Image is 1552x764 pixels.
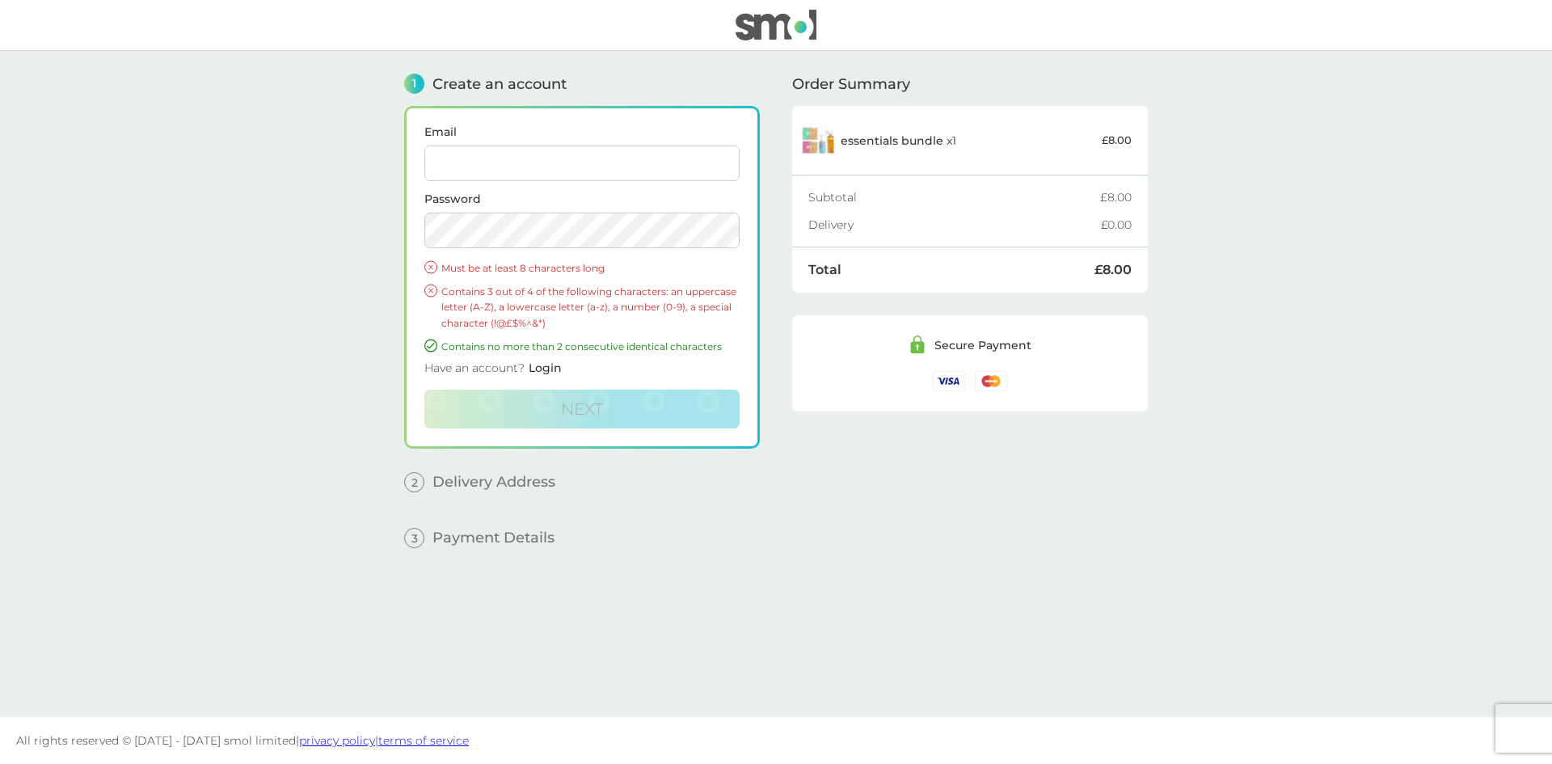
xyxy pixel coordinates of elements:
[404,74,424,94] span: 1
[808,219,1101,230] div: Delivery
[441,284,740,331] p: Contains 3 out of 4 of the following characters: an uppercase letter (A-Z), a lowercase letter (a...
[424,390,740,428] button: Next
[934,340,1031,351] div: Secure Payment
[378,733,469,748] a: terms of service
[432,475,555,489] span: Delivery Address
[424,193,740,205] label: Password
[432,530,555,545] span: Payment Details
[933,371,965,391] img: /assets/icons/cards/visa.svg
[1102,132,1132,149] p: £8.00
[736,10,816,40] img: smol
[841,133,943,148] span: essentials bundle
[404,472,424,492] span: 2
[808,264,1094,276] div: Total
[404,528,424,548] span: 3
[561,399,603,419] span: Next
[808,192,1100,203] div: Subtotal
[441,260,740,276] p: Must be at least 8 characters long
[299,733,375,748] a: privacy policy
[841,134,956,147] p: x 1
[441,339,740,354] p: Contains no more than 2 consecutive identical characters
[432,77,567,91] span: Create an account
[1101,219,1132,230] div: £0.00
[424,354,740,390] div: Have an account?
[975,371,1007,391] img: /assets/icons/cards/mastercard.svg
[1094,264,1132,276] div: £8.00
[792,77,910,91] span: Order Summary
[1100,192,1132,203] div: £8.00
[529,361,562,375] span: Login
[424,126,740,137] label: Email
